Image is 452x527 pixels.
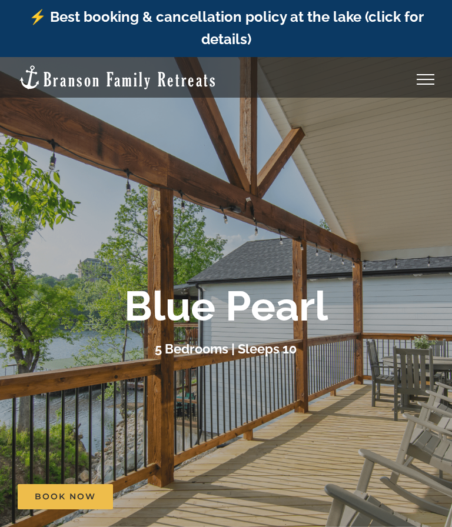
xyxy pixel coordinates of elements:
[18,484,113,509] a: Book Now
[18,64,217,91] img: Branson Family Retreats Logo
[155,341,297,356] h3: 5 Bedrooms | Sleeps 10
[29,8,424,48] a: ⚡️ Best booking & cancellation policy at the lake (click for details)
[402,74,449,85] a: Toggle Menu
[35,492,96,502] span: Book Now
[124,282,328,330] b: Blue Pearl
